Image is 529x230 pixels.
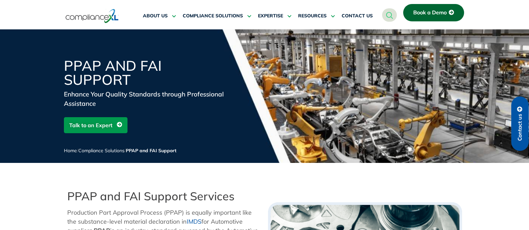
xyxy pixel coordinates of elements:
[64,148,176,154] span: / /
[69,119,112,132] span: Talk to an Expert
[258,13,283,19] span: EXPERTISE
[143,13,168,19] span: ABOUT US
[298,13,327,19] span: RESOURCES
[517,114,523,141] span: Contact us
[413,10,447,16] span: Book a Demo
[64,89,225,108] div: Enhance Your Quality Standards through Professional Assistance
[187,218,201,225] a: IMDS
[67,190,261,203] h2: PPAP and FAI Support Services
[64,148,77,154] a: Home
[342,13,373,19] span: CONTACT US
[78,148,124,154] a: Compliance Solutions
[511,96,529,151] a: Contact us
[342,8,373,24] a: CONTACT US
[126,148,176,154] span: PPAP and FAI Support
[403,4,464,21] a: Book a Demo
[382,8,397,22] a: navsearch-button
[298,8,335,24] a: RESOURCES
[143,8,176,24] a: ABOUT US
[64,59,225,87] h1: PPAP and FAI Support
[183,8,251,24] a: COMPLIANCE SOLUTIONS
[183,13,243,19] span: COMPLIANCE SOLUTIONS
[258,8,291,24] a: EXPERTISE
[66,8,119,24] img: logo-one.svg
[64,117,127,133] a: Talk to an Expert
